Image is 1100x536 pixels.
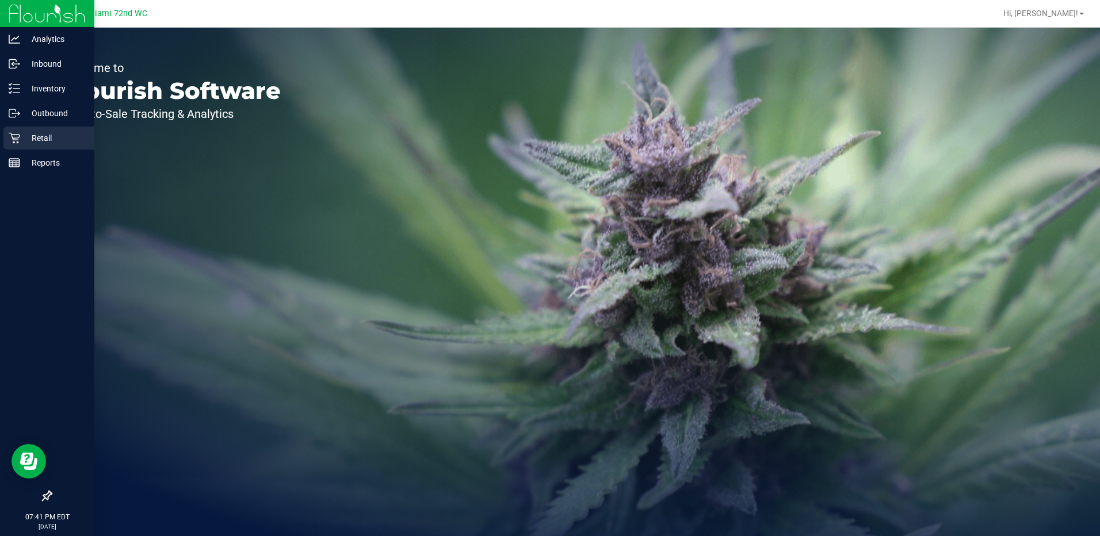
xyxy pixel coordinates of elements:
p: Seed-to-Sale Tracking & Analytics [62,108,281,120]
p: Outbound [20,106,89,120]
p: Welcome to [62,62,281,74]
inline-svg: Outbound [9,108,20,119]
p: Reports [20,156,89,170]
p: Retail [20,131,89,145]
span: Hi, [PERSON_NAME]! [1003,9,1078,18]
inline-svg: Analytics [9,33,20,45]
inline-svg: Retail [9,132,20,144]
p: [DATE] [5,522,89,531]
inline-svg: Reports [9,157,20,169]
p: 07:41 PM EDT [5,512,89,522]
inline-svg: Inbound [9,58,20,70]
inline-svg: Inventory [9,83,20,94]
iframe: Resource center [12,444,46,478]
span: Miami 72nd WC [87,9,147,18]
p: Inventory [20,82,89,95]
p: Flourish Software [62,79,281,102]
p: Analytics [20,32,89,46]
p: Inbound [20,57,89,71]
